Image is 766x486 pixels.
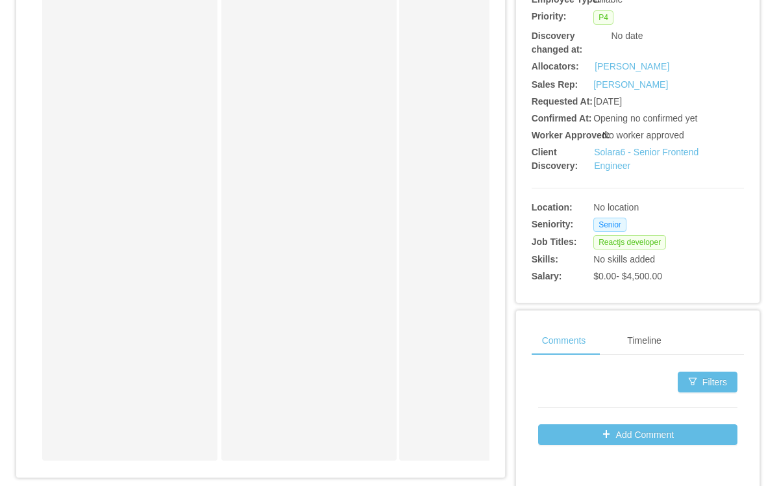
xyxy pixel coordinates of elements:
b: Confirmed At: [532,113,592,123]
div: No location [593,201,700,214]
b: Worker Approved: [532,130,610,140]
span: [DATE] [593,96,622,107]
b: Priority: [532,11,567,21]
span: Senior [593,218,626,232]
b: Location: [532,202,573,212]
span: No worker approved [602,130,684,140]
span: P4 [593,10,613,25]
a: [PERSON_NAME] [593,79,668,90]
span: No date [611,31,643,41]
b: Job Titles: [532,237,577,247]
button: icon: plusAdd Comment [538,424,737,445]
button: icon: filterFilters [678,372,737,392]
b: Allocators: [532,61,579,71]
b: Client Discovery: [532,147,578,171]
b: Discovery changed at: [532,31,583,55]
a: Solara6 - Senior Frontend Engineer [594,147,698,171]
b: Requested At: [532,96,593,107]
div: Comments [532,326,597,355]
div: Timeline [617,326,671,355]
a: [PERSON_NAME] [595,60,669,73]
b: Sales Rep: [532,79,578,90]
span: No skills added [593,254,655,264]
b: Salary: [532,271,562,281]
b: Skills: [532,254,558,264]
span: Reactjs developer [593,235,666,249]
b: Seniority: [532,219,574,229]
span: $0.00 - $4,500.00 [593,271,662,281]
span: Opening no confirmed yet [593,113,697,123]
